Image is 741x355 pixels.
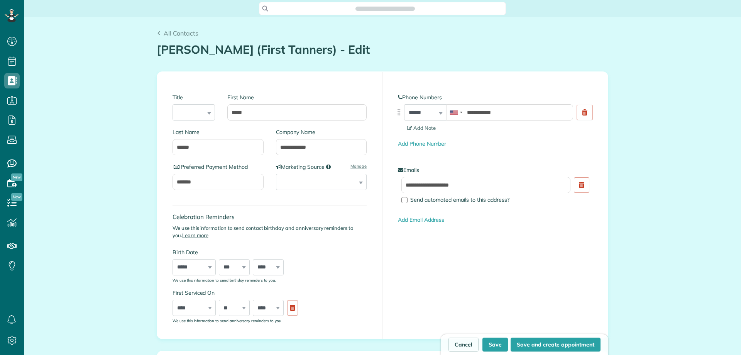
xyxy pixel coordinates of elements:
sub: We use this information to send anniversary reminders to you. [173,318,282,323]
a: Add Email Address [398,216,444,223]
span: All Contacts [164,29,198,37]
span: New [11,173,22,181]
span: Send automated emails to this address? [410,196,509,203]
label: Birth Date [173,248,302,256]
label: Title [173,93,215,101]
a: Cancel [448,338,479,352]
span: Search ZenMaid… [363,5,407,12]
h1: [PERSON_NAME] (First Tanners) - Edit [157,43,608,56]
label: Last Name [173,128,264,136]
h4: Celebration Reminders [173,214,367,220]
sub: We use this information to send birthday reminders to you. [173,278,276,282]
label: Phone Numbers [398,93,592,101]
label: First Serviced On [173,289,302,297]
a: All Contacts [157,29,198,38]
span: Add Note [407,125,436,131]
a: Manage [350,163,367,169]
button: Save and create appointment [511,338,601,352]
button: Save [482,338,508,352]
a: Add Phone Number [398,140,446,147]
div: United States: +1 [447,105,465,120]
label: Marketing Source [276,163,367,171]
span: New [11,193,22,201]
label: First Name [227,93,367,101]
label: Company Name [276,128,367,136]
label: Emails [398,166,592,174]
a: Learn more [182,232,208,238]
label: Preferred Payment Method [173,163,264,171]
p: We use this information to send contact birthday and anniversary reminders to you. [173,224,367,239]
img: drag_indicator-119b368615184ecde3eda3c64c821f6cf29d3e2b97b89ee44bc31753036683e5.png [395,108,403,116]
